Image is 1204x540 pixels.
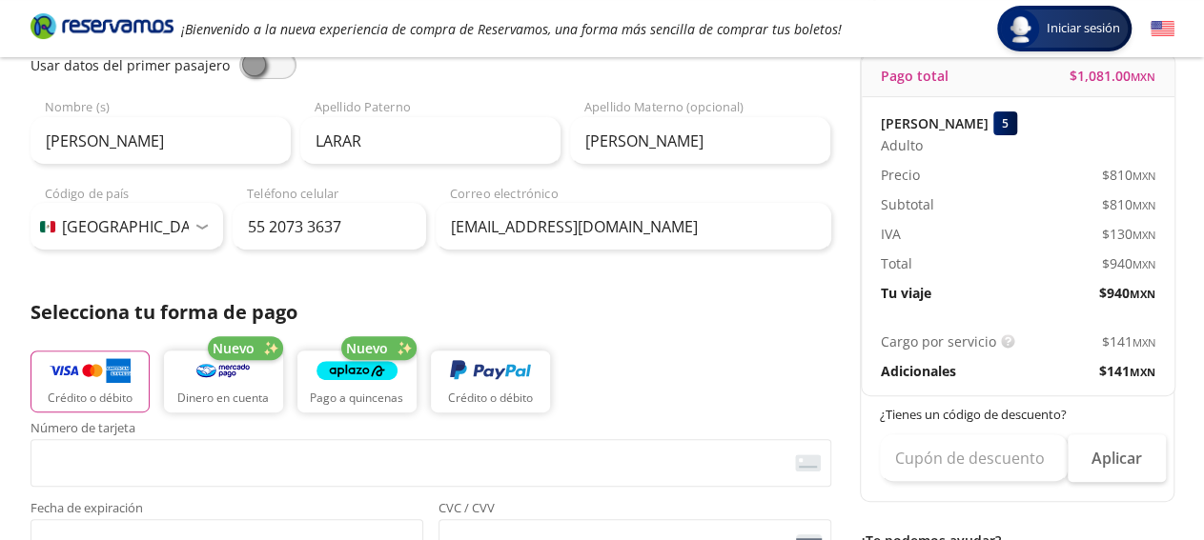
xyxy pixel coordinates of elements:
p: Selecciona tu forma de pago [31,298,831,327]
iframe: Iframe del número de tarjeta asegurada [39,445,823,481]
span: Nuevo [213,338,255,358]
span: Nuevo [346,338,388,358]
span: $ 1,081.00 [1070,66,1155,86]
button: English [1151,17,1174,41]
p: ¿Tienes un código de descuento? [880,406,1156,425]
p: Precio [881,165,920,185]
span: $ 141 [1102,331,1155,351]
small: MXN [1133,335,1155,350]
p: IVA [881,224,901,244]
p: Crédito o débito [448,390,533,407]
small: MXN [1130,287,1155,301]
i: Brand Logo [31,11,173,40]
p: Pago total [881,66,949,86]
p: Dinero en cuenta [177,390,269,407]
em: ¡Bienvenido a la nueva experiencia de compra de Reservamos, una forma más sencilla de comprar tus... [181,20,842,38]
small: MXN [1133,228,1155,242]
div: 5 [993,111,1017,135]
img: MX [40,221,55,232]
p: [PERSON_NAME] [881,113,989,133]
span: $ 810 [1102,194,1155,214]
span: Fecha de expiración [31,502,423,519]
p: Adicionales [881,361,956,381]
p: Cargo por servicio [881,331,996,351]
p: Subtotal [881,194,934,214]
span: $ 130 [1102,224,1155,244]
input: Correo electrónico [436,203,831,250]
input: Nombre (s) [31,117,291,165]
img: card [795,454,821,471]
p: Pago a quincenas [310,390,403,407]
button: Crédito o débito [431,350,550,412]
small: MXN [1133,198,1155,212]
small: MXN [1133,257,1155,271]
small: MXN [1133,169,1155,183]
button: Dinero en cuenta [164,350,283,412]
small: MXN [1130,365,1155,379]
input: Teléfono celular [233,203,426,250]
span: $ 810 [1102,165,1155,185]
button: Pago a quincenas [297,350,417,412]
input: Apellido Materno (opcional) [570,117,830,165]
span: Número de tarjeta [31,422,831,439]
span: Usar datos del primer pasajero [31,56,230,74]
span: Iniciar sesión [1039,19,1128,38]
span: $ 141 [1099,361,1155,381]
button: Aplicar [1068,434,1166,482]
span: Adulto [881,135,923,155]
span: $ 940 [1102,253,1155,273]
span: CVC / CVV [439,502,831,519]
a: Brand Logo [31,11,173,46]
p: Crédito o débito [48,390,133,407]
input: Apellido Paterno [300,117,561,165]
small: MXN [1131,70,1155,84]
button: Crédito o débito [31,350,150,412]
input: Cupón de descuento [880,434,1068,482]
p: Tu viaje [881,283,931,303]
p: Total [881,253,912,273]
span: $ 940 [1099,283,1155,303]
